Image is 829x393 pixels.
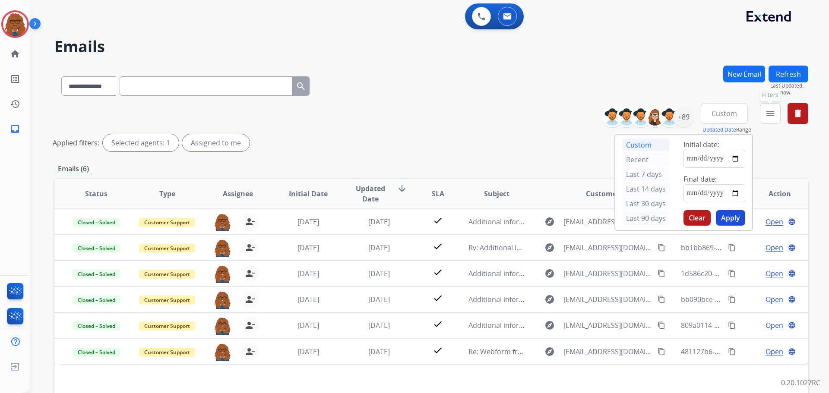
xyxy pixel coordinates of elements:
mat-icon: explore [544,320,555,330]
mat-icon: content_copy [658,270,665,277]
span: Final date: [683,174,717,184]
span: [EMAIL_ADDRESS][DOMAIN_NAME] [563,268,652,279]
span: Additional information Needed [468,217,570,226]
span: Closed – Solved [73,296,120,305]
span: [DATE] [297,347,319,356]
span: 1d586c20-0d1c-49e3-be7f-365a0babdc47 [681,269,813,278]
span: [EMAIL_ADDRESS][DOMAIN_NAME] [563,320,652,330]
span: [DATE] [368,243,390,252]
span: [DATE] [368,295,390,304]
span: Updated Date [351,183,390,204]
span: Filters [762,91,778,99]
span: Open [766,217,783,227]
span: Rv: Additional Information Needed [468,243,581,252]
span: Open [766,346,783,357]
mat-icon: history [10,99,20,109]
div: +89 [673,107,694,127]
img: agent-avatar [214,213,231,231]
img: avatar [3,12,27,36]
mat-icon: explore [544,346,555,357]
img: agent-avatar [214,317,231,335]
mat-icon: check [433,267,443,277]
div: Last 7 days [622,168,670,181]
span: Closed – Solved [73,348,120,357]
button: Filters [760,103,781,124]
mat-icon: content_copy [728,244,736,252]
span: Customer Support [139,218,195,227]
p: 0.20.1027RC [781,377,820,388]
span: bb1bb869-b788-4e45-814d-d160e5160c7a [681,243,816,252]
div: Custom [622,138,670,151]
button: Custom [701,103,748,124]
span: Assignee [223,189,253,199]
mat-icon: check [433,215,443,226]
span: Custom [712,112,737,115]
h2: Emails [54,38,808,55]
span: [EMAIL_ADDRESS][DOMAIN_NAME] [563,294,652,305]
mat-icon: delete [793,108,803,119]
mat-icon: language [788,270,796,277]
span: Type [159,189,175,199]
mat-icon: arrow_downward [397,183,407,194]
mat-icon: person_remove [245,346,255,357]
img: agent-avatar [214,239,231,257]
mat-icon: check [433,345,443,355]
span: Open [766,294,783,305]
mat-icon: person_remove [245,242,255,253]
button: Updated Date [702,126,736,133]
mat-icon: language [788,296,796,303]
div: Last 90 days [622,212,670,225]
span: Customer Support [139,296,195,305]
span: 809a0114-5c13-48c8-8faf-45efb1bd659d [681,321,810,330]
mat-icon: language [788,348,796,355]
img: agent-avatar [214,291,231,309]
img: agent-avatar [214,265,231,283]
span: Closed – Solved [73,270,120,279]
mat-icon: explore [544,294,555,305]
mat-icon: inbox [10,124,20,134]
span: 481127b6-01e7-40ac-a3f3-1654ca541f2f [681,347,808,356]
mat-icon: content_copy [728,321,736,329]
mat-icon: check [433,319,443,329]
span: bb090bce-6a51-4dad-80ff-385901e35738 [681,295,813,304]
mat-icon: content_copy [728,270,736,277]
span: [DATE] [297,243,319,252]
mat-icon: home [10,49,20,59]
span: SLA [432,189,444,199]
span: [DATE] [297,217,319,226]
mat-icon: content_copy [658,348,665,355]
span: Open [766,268,783,279]
span: [DATE] [297,269,319,278]
span: [DATE] [297,295,319,304]
p: Emails (6) [54,163,92,174]
span: Closed – Solved [73,321,120,330]
span: Customer Support [139,321,195,330]
button: Apply [716,210,745,226]
span: Closed – Solved [73,244,120,253]
span: Customer [586,189,620,199]
span: Re: Webform from [EMAIL_ADDRESS][DOMAIN_NAME] on [DATE] [468,347,676,356]
span: [DATE] [368,269,390,278]
mat-icon: language [788,321,796,329]
span: [DATE] [368,321,390,330]
mat-icon: person_remove [245,217,255,227]
mat-icon: search [296,81,306,91]
mat-icon: content_copy [728,296,736,303]
span: Customer Support [139,348,195,357]
span: Open [766,320,783,330]
mat-icon: explore [544,268,555,279]
span: Range [702,126,751,133]
mat-icon: explore [544,217,555,227]
mat-icon: content_copy [658,296,665,303]
span: [EMAIL_ADDRESS][DOMAIN_NAME] [563,242,652,253]
div: Last 30 days [622,197,670,210]
span: Customer Support [139,244,195,253]
span: [EMAIL_ADDRESS][DOMAIN_NAME] [563,217,652,227]
mat-icon: language [788,218,796,226]
mat-icon: content_copy [728,348,736,355]
button: New Email [723,66,765,82]
mat-icon: menu [765,108,775,119]
div: Recent [622,153,670,166]
span: [DATE] [368,347,390,356]
span: Additional information Needed [468,295,570,304]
